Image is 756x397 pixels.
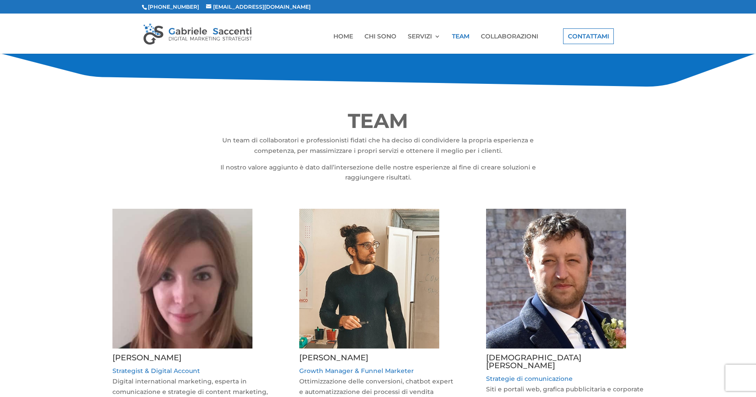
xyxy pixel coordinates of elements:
img: VERONICA PASQUALIN [112,209,252,349]
h4: [PERSON_NAME] [299,354,457,366]
a: TEAM [452,33,469,54]
img: OMAR BRAGANTINI [299,209,439,349]
div: Un team di collaboratori e professionisti fidati che ha deciso di condividere la propria esperien... [206,135,550,183]
a: SERVIZI [408,33,441,54]
span: [PHONE_NUMBER] [142,3,199,10]
span: TEAM [348,108,408,133]
p: Growth Manager & Funnel Marketer [299,366,457,376]
a: COLLABORAZIONI [481,33,538,54]
a: CHI SONO [364,33,396,54]
a: HOME [333,33,353,54]
p: Il nostro valore aggiunto è dato dall’intersezione delle nostre esperienze al fine di creare solu... [206,162,550,183]
img: Gabriele Saccenti - Consulente Marketing Digitale [143,23,252,45]
a: CONTATTAMI [563,28,614,44]
p: Strategie di comunicazione [486,374,644,384]
a: [EMAIL_ADDRESS][DOMAIN_NAME] [206,3,311,10]
h4: [PERSON_NAME] [112,354,270,366]
p: Strategist & Digital Account [112,366,270,376]
img: CRISTIANO POLESE [486,209,626,349]
h4: [DEMOGRAPHIC_DATA][PERSON_NAME] [486,354,644,374]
